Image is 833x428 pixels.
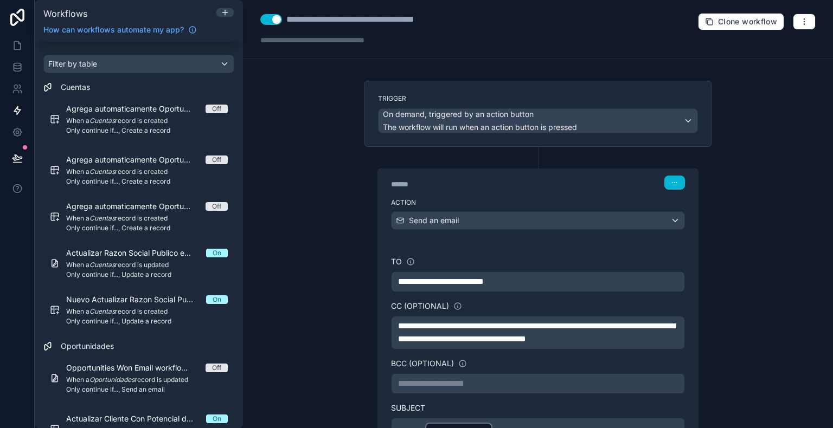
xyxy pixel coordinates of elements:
[378,94,698,103] label: Trigger
[698,13,784,30] button: Clone workflow
[378,108,698,133] button: On demand, triggered by an action buttonThe workflow will run when an action button is pressed
[409,215,459,226] span: Send an email
[383,109,534,120] span: On demand, triggered by an action button
[391,256,402,267] label: To
[718,17,777,27] span: Clone workflow
[39,24,201,35] a: How can workflows automate my app?
[391,211,685,230] button: Send an email
[43,8,87,19] span: Workflows
[383,122,577,132] span: The workflow will run when an action button is pressed
[391,403,685,413] label: Subject
[391,198,685,207] label: Action
[391,358,454,369] label: BCC (optional)
[391,301,449,312] label: CC (optional)
[43,24,184,35] span: How can workflows automate my app?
